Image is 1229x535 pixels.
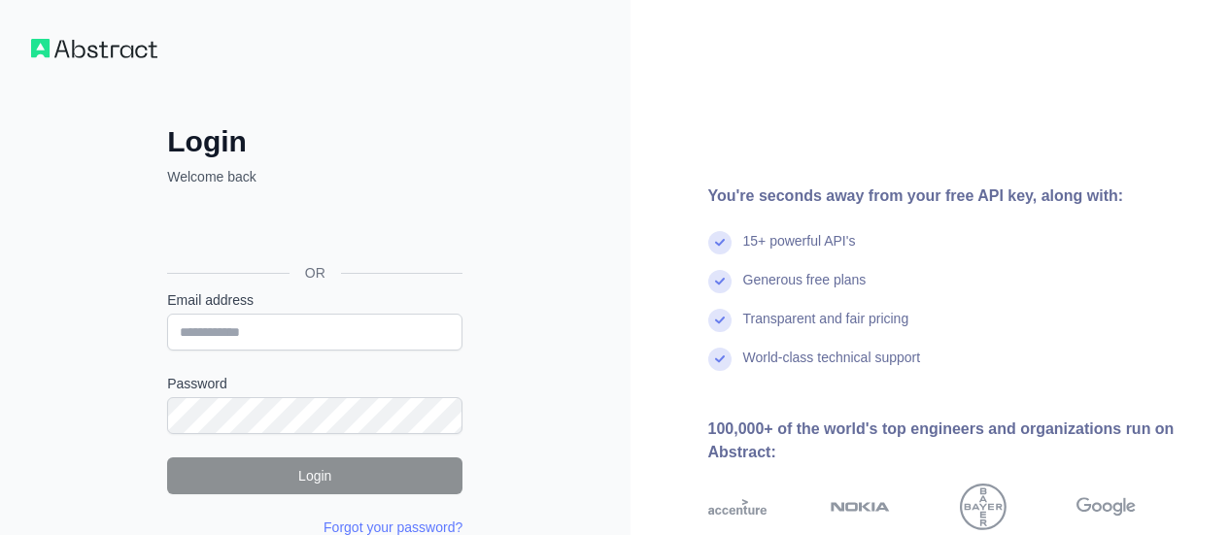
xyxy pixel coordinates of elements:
[167,290,462,310] label: Email address
[708,184,1199,208] div: You're seconds away from your free API key, along with:
[708,309,732,332] img: check mark
[167,167,462,186] p: Welcome back
[708,348,732,371] img: check mark
[157,208,468,251] iframe: Sign in with Google Button
[290,263,341,283] span: OR
[708,484,768,530] img: accenture
[831,484,890,530] img: nokia
[324,519,462,535] a: Forgot your password?
[708,418,1199,464] div: 100,000+ of the world's top engineers and organizations run on Abstract:
[743,348,921,386] div: World-class technical support
[708,231,732,254] img: check mark
[743,270,867,309] div: Generous free plans
[743,231,856,270] div: 15+ powerful API's
[167,457,462,494] button: Login
[167,124,462,159] h2: Login
[960,484,1007,530] img: bayer
[708,270,732,293] img: check mark
[743,309,909,348] div: Transparent and fair pricing
[31,39,157,58] img: Workflow
[1076,484,1136,530] img: google
[167,374,462,393] label: Password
